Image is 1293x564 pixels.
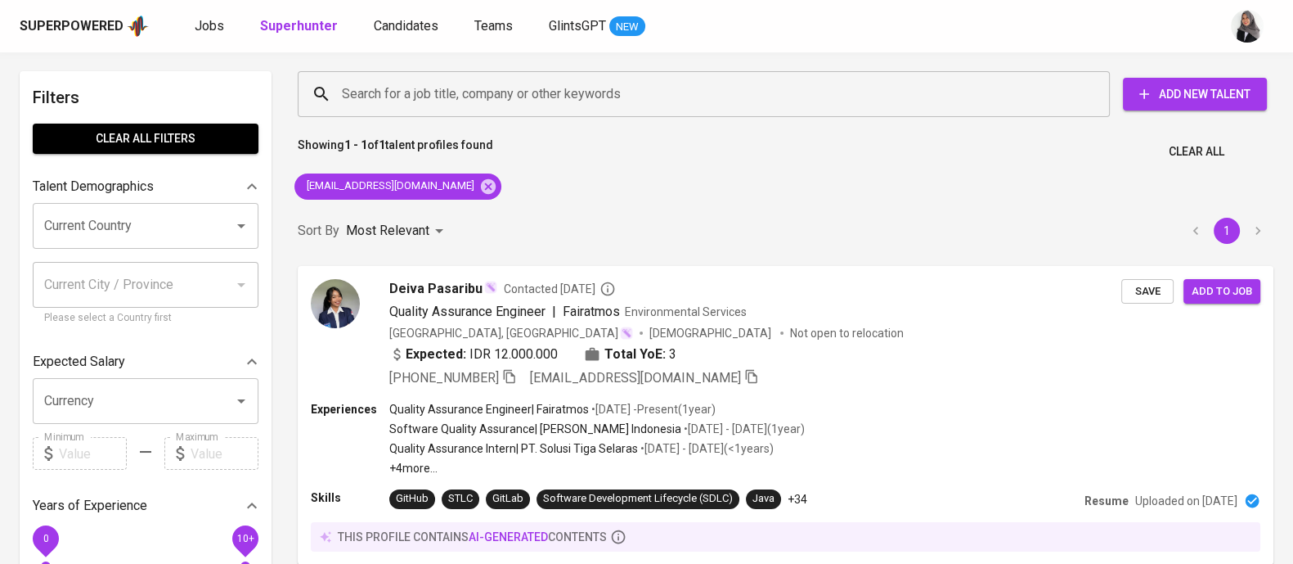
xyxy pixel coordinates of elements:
a: Jobs [195,16,227,37]
a: GlintsGPT NEW [549,16,645,37]
b: 1 [379,138,385,151]
div: Years of Experience [33,490,258,522]
b: Total YoE: [604,345,666,364]
span: GlintsGPT [549,18,606,34]
span: Clear All [1169,142,1224,162]
a: Superhunter [260,16,341,37]
div: IDR 12.000.000 [389,345,558,364]
span: Fairatmos [563,304,620,319]
p: this profile contains contents [338,529,607,545]
p: Talent Demographics [33,177,154,196]
a: Candidates [374,16,442,37]
button: Clear All filters [33,124,258,154]
span: Save [1129,282,1165,301]
button: Add to job [1183,279,1260,305]
span: Quality Assurance Engineer [389,304,545,319]
p: Uploaded on [DATE] [1135,493,1237,509]
p: Most Relevant [346,221,429,241]
span: Contacted [DATE] [504,281,616,297]
p: Quality Assurance Intern | PT. Solusi Tiga Selaras [389,440,638,457]
svg: By Batam recruiter [599,281,616,297]
p: +4 more ... [389,460,805,476]
div: Software Development Lifecycle (SDLC) [543,491,733,507]
input: Value [59,437,127,470]
b: Superhunter [260,18,338,34]
span: 10+ [236,533,254,544]
span: [EMAIL_ADDRESS][DOMAIN_NAME] [530,370,741,386]
div: GitHub [396,491,429,507]
p: Please select a Country first [44,310,247,327]
span: [EMAIL_ADDRESS][DOMAIN_NAME] [294,178,484,194]
div: STLC [448,491,473,507]
div: Most Relevant [346,216,449,246]
p: Expected Salary [33,352,125,372]
p: Software Quality Assurance | [PERSON_NAME] Indonesia [389,421,681,437]
button: Clear All [1162,137,1231,167]
h6: Filters [33,84,258,111]
div: Expected Salary [33,345,258,378]
img: sinta.windasari@glints.com [1231,10,1264,43]
div: [EMAIL_ADDRESS][DOMAIN_NAME] [294,174,501,200]
span: Teams [474,18,513,34]
a: Superpoweredapp logo [20,14,149,38]
span: Jobs [195,18,224,34]
button: Save [1121,279,1174,305]
div: Java [752,491,774,507]
div: [GEOGRAPHIC_DATA], [GEOGRAPHIC_DATA] [389,325,633,341]
button: Add New Talent [1123,78,1267,111]
span: Add New Talent [1136,84,1254,105]
button: Open [230,390,253,413]
img: 4a881c04924b60396f06475dfc6ef7a1.jpg [311,279,360,328]
span: Clear All filters [46,129,245,149]
b: Expected: [406,345,466,364]
a: Teams [474,16,516,37]
div: Talent Demographics [33,170,258,203]
span: Candidates [374,18,438,34]
button: Open [230,214,253,237]
p: Experiences [311,401,389,417]
p: Quality Assurance Engineer | Fairatmos [389,401,589,417]
span: AI-generated [469,530,548,544]
p: Sort By [298,221,339,241]
span: NEW [609,19,645,35]
button: page 1 [1214,218,1240,244]
p: • [DATE] - [DATE] ( <1 years ) [638,440,774,457]
input: Value [191,437,258,470]
nav: pagination navigation [1180,218,1273,244]
img: magic_wand.svg [620,327,633,340]
div: GitLab [492,491,523,507]
p: Not open to relocation [790,325,904,341]
img: app logo [127,14,149,38]
p: Skills [311,490,389,506]
span: | [552,302,556,322]
b: 1 - 1 [344,138,367,151]
span: 3 [669,345,676,364]
p: • [DATE] - Present ( 1 year ) [589,401,716,417]
span: Deiva Pasaribu [389,279,483,299]
span: [DEMOGRAPHIC_DATA] [649,325,774,341]
div: Superpowered [20,17,123,36]
span: 0 [43,533,48,544]
span: [PHONE_NUMBER] [389,370,499,386]
span: Add to job [1192,282,1252,301]
p: Years of Experience [33,496,147,516]
p: Resume [1084,493,1129,509]
span: Environmental Services [625,305,747,318]
img: magic_wand.svg [484,281,497,294]
p: +34 [788,491,807,508]
p: Showing of talent profiles found [298,137,493,167]
p: • [DATE] - [DATE] ( 1 year ) [681,421,805,437]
